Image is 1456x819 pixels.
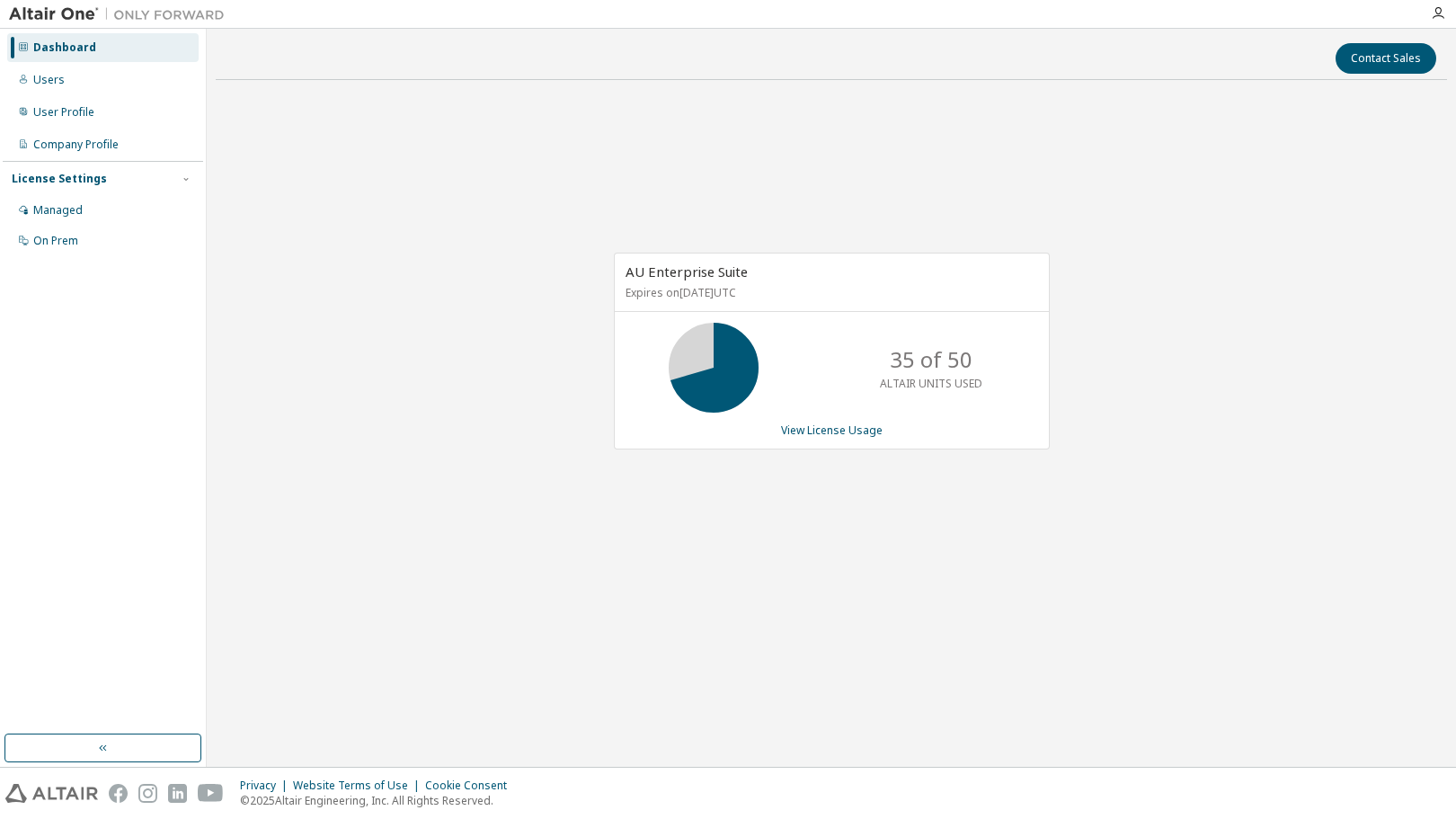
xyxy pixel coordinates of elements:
div: Company Profile [33,138,119,152]
button: Contact Sales [1336,43,1436,74]
a: View License Usage [781,423,883,438]
p: 35 of 50 [890,344,972,375]
img: Altair One [9,5,234,23]
img: instagram.svg [138,784,157,803]
div: Managed [33,203,83,218]
div: Privacy [240,779,293,793]
p: © 2025 Altair Engineering, Inc. All Rights Reserved. [240,793,518,808]
div: Cookie Consent [425,779,518,793]
div: Dashboard [33,40,96,55]
img: altair_logo.svg [5,784,98,803]
div: On Prem [33,234,78,248]
div: User Profile [33,105,94,120]
img: linkedin.svg [168,784,187,803]
img: facebook.svg [109,784,128,803]
div: Users [33,73,65,87]
p: ALTAIR UNITS USED [880,376,982,391]
div: Website Terms of Use [293,779,425,793]
div: License Settings [12,172,107,186]
img: youtube.svg [198,784,224,803]
p: Expires on [DATE] UTC [626,285,1034,300]
span: AU Enterprise Suite [626,263,748,280]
